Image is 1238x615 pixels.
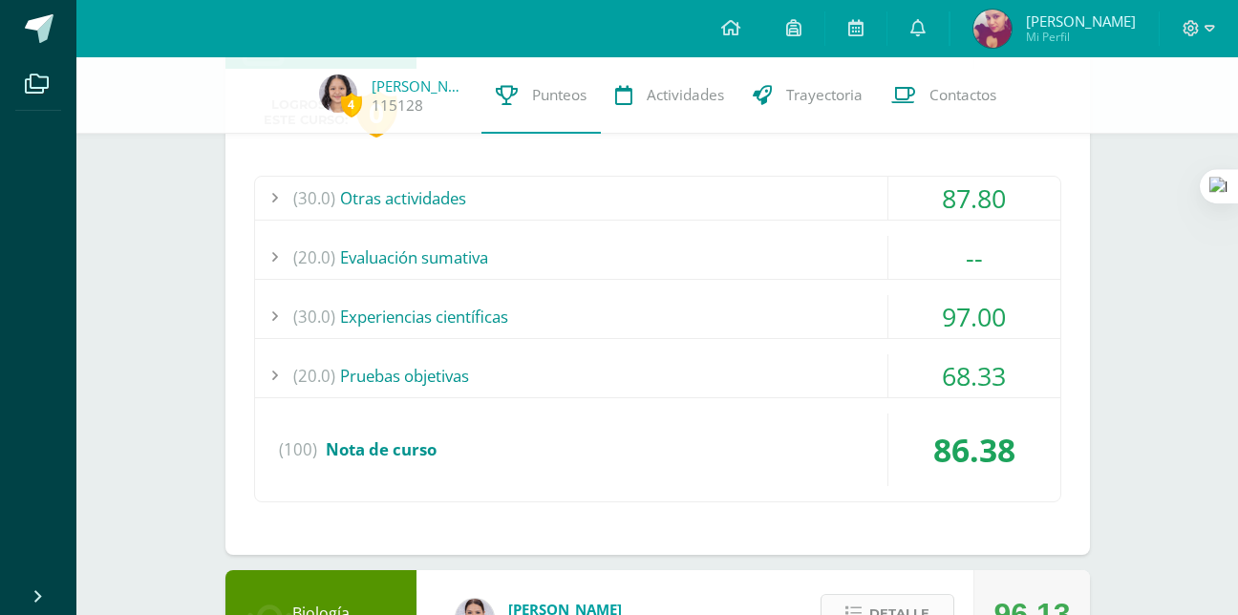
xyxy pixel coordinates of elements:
span: (100) [279,414,317,486]
div: Otras actividades [255,177,1060,220]
a: Actividades [601,57,738,134]
a: Trayectoria [738,57,877,134]
span: Nota de curso [326,438,437,460]
img: 56fa8ae54895f260aaa680a71fb556c5.png [973,10,1012,48]
div: 86.38 [888,414,1060,486]
div: 68.33 [888,354,1060,397]
span: Punteos [532,85,587,105]
span: [PERSON_NAME] [1026,11,1136,31]
span: (20.0) [293,354,335,397]
div: Evaluación sumativa [255,236,1060,279]
span: Contactos [929,85,996,105]
span: Actividades [647,85,724,105]
div: 87.80 [888,177,1060,220]
a: Contactos [877,57,1011,134]
a: Punteos [481,57,601,134]
div: 97.00 [888,295,1060,338]
span: Mi Perfil [1026,29,1136,45]
span: Trayectoria [786,85,863,105]
img: a7ee6d70d80002b2e40dc5bf61ca7e6f.png [319,74,357,113]
span: (30.0) [293,295,335,338]
span: (20.0) [293,236,335,279]
div: Experiencias científicas [255,295,1060,338]
a: 115128 [372,95,423,116]
span: 4 [341,93,362,117]
a: [PERSON_NAME] [372,76,467,95]
span: (30.0) [293,177,335,220]
div: Pruebas objetivas [255,354,1060,397]
div: -- [888,236,1060,279]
